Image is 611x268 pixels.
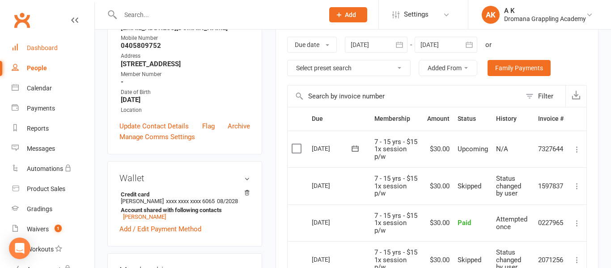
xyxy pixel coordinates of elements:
[119,173,250,183] h3: Wallet
[288,85,521,107] input: Search by invoice number
[329,7,367,22] button: Add
[27,44,58,51] div: Dashboard
[504,7,586,15] div: A K
[485,39,492,50] div: or
[12,159,94,179] a: Automations
[119,190,250,221] li: [PERSON_NAME]
[496,145,508,153] span: N/A
[287,37,337,53] button: Due date
[123,213,166,220] a: [PERSON_NAME]
[492,107,534,130] th: History
[202,121,215,132] a: Flag
[27,105,55,112] div: Payments
[27,205,52,213] div: Gradings
[12,119,94,139] a: Reports
[12,78,94,98] a: Calendar
[370,107,423,130] th: Membership
[27,165,63,172] div: Automations
[9,238,30,259] div: Open Intercom Messenger
[121,191,246,198] strong: Credit card
[12,199,94,219] a: Gradings
[345,11,356,18] span: Add
[121,106,250,115] div: Location
[488,60,551,76] a: Family Payments
[119,121,189,132] a: Update Contact Details
[11,9,33,31] a: Clubworx
[27,185,65,192] div: Product Sales
[27,64,47,72] div: People
[374,212,417,234] span: 7 - 15 yrs - $15 1x session p/w
[423,167,454,204] td: $30.00
[12,58,94,78] a: People
[458,256,481,264] span: Skipped
[12,179,94,199] a: Product Sales
[12,219,94,239] a: Waivers 1
[312,179,353,192] div: [DATE]
[496,174,521,197] span: Status changed by user
[55,225,62,232] span: 1
[496,215,527,231] span: Attempted once
[458,182,481,190] span: Skipped
[121,88,250,97] div: Date of Birth
[12,98,94,119] a: Payments
[12,139,94,159] a: Messages
[458,145,488,153] span: Upcoming
[419,60,477,76] button: Added From
[312,141,353,155] div: [DATE]
[521,85,565,107] button: Filter
[423,107,454,130] th: Amount
[534,131,568,168] td: 7327644
[119,132,195,142] a: Manage Comms Settings
[374,138,417,161] span: 7 - 15 yrs - $15 1x session p/w
[458,219,471,227] span: Paid
[423,204,454,242] td: $30.00
[121,60,250,68] strong: [STREET_ADDRESS]
[538,91,553,102] div: Filter
[119,224,201,234] a: Add / Edit Payment Method
[121,207,246,213] strong: Account shared with following contacts
[27,85,52,92] div: Calendar
[228,121,250,132] a: Archive
[312,215,353,229] div: [DATE]
[121,42,250,50] strong: 0405809752
[504,15,586,23] div: Dromana Grappling Academy
[534,107,568,130] th: Invoice #
[27,246,54,253] div: Workouts
[534,204,568,242] td: 0227965
[12,38,94,58] a: Dashboard
[118,9,318,21] input: Search...
[121,70,250,79] div: Member Number
[404,4,429,25] span: Settings
[374,174,417,197] span: 7 - 15 yrs - $15 1x session p/w
[27,225,49,233] div: Waivers
[12,239,94,259] a: Workouts
[121,52,250,60] div: Address
[308,107,370,130] th: Due
[27,145,55,152] div: Messages
[121,78,250,86] strong: -
[121,96,250,104] strong: [DATE]
[27,125,49,132] div: Reports
[454,107,492,130] th: Status
[312,252,353,266] div: [DATE]
[166,198,215,204] span: xxxx xxxx xxxx 6065
[121,34,250,43] div: Mobile Number
[482,6,500,24] div: AK
[217,198,238,204] span: 08/2028
[534,167,568,204] td: 1597837
[423,131,454,168] td: $30.00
